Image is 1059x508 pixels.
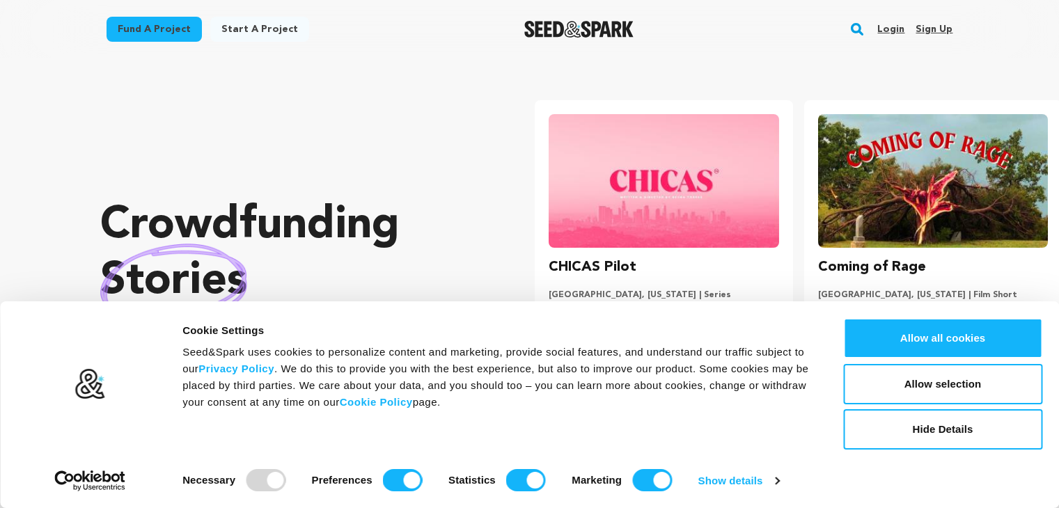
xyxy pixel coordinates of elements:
[107,17,202,42] a: Fund a project
[182,344,812,411] div: Seed&Spark uses cookies to personalize content and marketing, provide social features, and unders...
[198,363,274,374] a: Privacy Policy
[818,289,1048,301] p: [GEOGRAPHIC_DATA], [US_STATE] | Film Short
[549,256,636,278] h3: CHICAS Pilot
[340,396,413,408] a: Cookie Policy
[524,21,634,38] a: Seed&Spark Homepage
[843,364,1042,404] button: Allow selection
[210,17,309,42] a: Start a project
[312,474,372,486] strong: Preferences
[818,256,926,278] h3: Coming of Rage
[100,198,479,365] p: Crowdfunding that .
[843,318,1042,358] button: Allow all cookies
[74,368,106,400] img: logo
[182,322,812,339] div: Cookie Settings
[524,21,634,38] img: Seed&Spark Logo Dark Mode
[549,114,778,248] img: CHICAS Pilot image
[29,470,151,491] a: Usercentrics Cookiebot - opens in a new window
[549,289,778,301] p: [GEOGRAPHIC_DATA], [US_STATE] | Series
[182,474,235,486] strong: Necessary
[448,474,496,486] strong: Statistics
[818,114,1048,248] img: Coming of Rage image
[916,18,952,40] a: Sign up
[843,409,1042,450] button: Hide Details
[572,474,622,486] strong: Marketing
[877,18,904,40] a: Login
[100,244,247,319] img: hand sketched image
[698,470,779,491] a: Show details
